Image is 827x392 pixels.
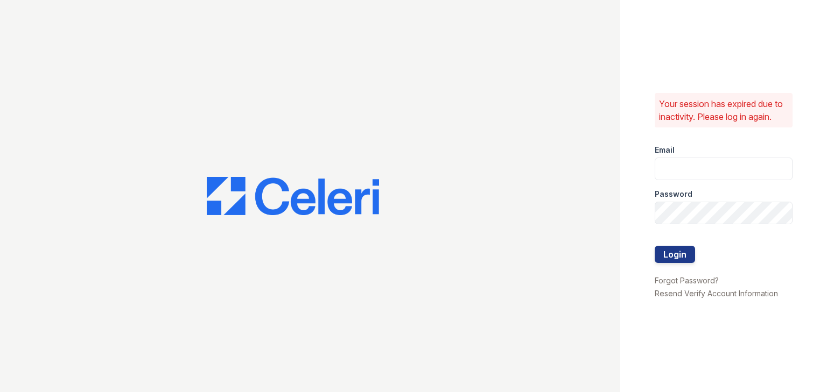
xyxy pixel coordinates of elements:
[207,177,379,216] img: CE_Logo_Blue-a8612792a0a2168367f1c8372b55b34899dd931a85d93a1a3d3e32e68fde9ad4.png
[655,289,778,298] a: Resend Verify Account Information
[655,189,692,199] label: Password
[655,276,719,285] a: Forgot Password?
[655,145,675,155] label: Email
[659,97,788,123] p: Your session has expired due to inactivity. Please log in again.
[655,246,695,263] button: Login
